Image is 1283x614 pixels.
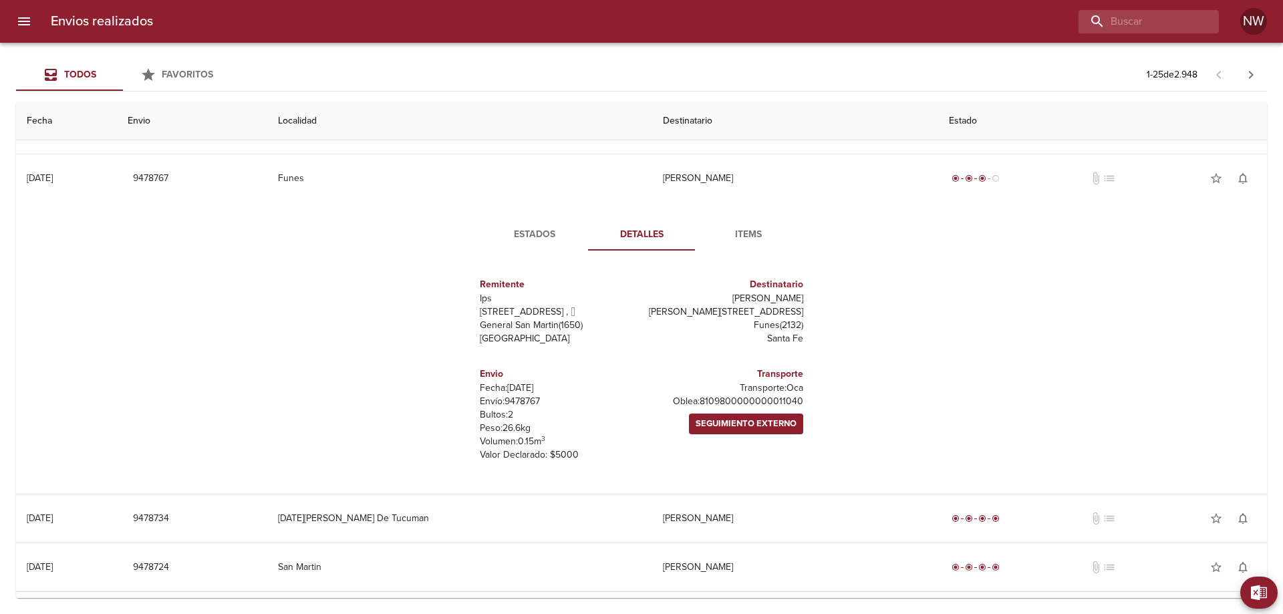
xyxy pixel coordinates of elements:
[952,514,960,522] span: radio_button_checked
[1230,165,1256,192] button: Activar notificaciones
[992,514,1000,522] span: radio_button_checked
[27,512,53,524] div: [DATE]
[117,102,267,140] th: Envio
[978,514,986,522] span: radio_button_checked
[647,367,803,381] h6: Transporte
[952,174,960,182] span: radio_button_checked
[489,226,580,243] span: Estados
[1089,561,1103,574] span: No tiene documentos adjuntos
[965,563,973,571] span: radio_button_checked
[992,563,1000,571] span: radio_button_checked
[647,332,803,345] p: Santa Fe
[128,506,174,531] button: 9478734
[949,172,1002,185] div: En viaje
[647,292,803,305] p: [PERSON_NAME]
[480,435,636,448] p: Volumen: 0.15 m
[652,543,938,591] td: [PERSON_NAME]
[267,494,652,543] td: [DATE][PERSON_NAME] De Tucuman
[1089,172,1103,185] span: No tiene documentos adjuntos
[480,292,636,305] p: Ips
[1089,512,1103,525] span: No tiene documentos adjuntos
[480,277,636,292] h6: Remitente
[949,512,1002,525] div: Entregado
[652,154,938,202] td: [PERSON_NAME]
[480,422,636,435] p: Peso: 26.6 kg
[652,102,938,140] th: Destinatario
[1203,165,1230,192] button: Agregar a favoritos
[1209,172,1223,185] span: star_border
[128,166,174,191] button: 9478767
[1203,505,1230,532] button: Agregar a favoritos
[1236,561,1250,574] span: notifications_none
[480,319,636,332] p: General San Martin ( 1650 )
[481,218,802,251] div: Tabs detalle de guia
[16,59,230,91] div: Tabs Envios
[703,226,794,243] span: Items
[480,448,636,462] p: Valor Declarado: $ 5000
[1240,8,1267,35] div: NW
[267,154,652,202] td: Funes
[596,226,687,243] span: Detalles
[1203,67,1235,81] span: Pagina anterior
[1103,561,1116,574] span: No tiene pedido asociado
[162,69,213,80] span: Favoritos
[1240,8,1267,35] div: Abrir información de usuario
[1103,512,1116,525] span: No tiene pedido asociado
[480,408,636,422] p: Bultos: 2
[696,416,797,432] span: Seguimiento Externo
[480,381,636,395] p: Fecha: [DATE]
[1209,561,1223,574] span: star_border
[1230,505,1256,532] button: Activar notificaciones
[1209,512,1223,525] span: star_border
[647,319,803,332] p: Funes ( 2132 )
[1235,59,1267,91] span: Pagina siguiente
[1079,10,1196,33] input: buscar
[1236,512,1250,525] span: notifications_none
[1103,172,1116,185] span: No tiene pedido asociado
[480,332,636,345] p: [GEOGRAPHIC_DATA]
[27,172,53,184] div: [DATE]
[689,414,803,434] a: Seguimiento Externo
[8,5,40,37] button: menu
[480,367,636,381] h6: Envio
[1240,577,1278,609] button: Exportar Excel
[267,102,652,140] th: Localidad
[133,510,169,527] span: 9478734
[27,561,53,573] div: [DATE]
[1147,68,1197,82] p: 1 - 25 de 2.948
[965,174,973,182] span: radio_button_checked
[1230,554,1256,581] button: Activar notificaciones
[647,395,803,408] p: Oblea: 8109800000000011040
[978,563,986,571] span: radio_button_checked
[647,381,803,395] p: Transporte: Oca
[949,561,1002,574] div: Entregado
[16,102,117,140] th: Fecha
[978,174,986,182] span: radio_button_checked
[965,514,973,522] span: radio_button_checked
[992,174,1000,182] span: radio_button_unchecked
[480,395,636,408] p: Envío: 9478767
[480,305,636,319] p: [STREET_ADDRESS] ,  
[128,555,174,580] button: 9478724
[938,102,1267,140] th: Estado
[64,69,96,80] span: Todos
[51,11,153,32] h6: Envios realizados
[133,559,169,576] span: 9478724
[133,170,168,187] span: 9478767
[652,494,938,543] td: [PERSON_NAME]
[1236,172,1250,185] span: notifications_none
[267,543,652,591] td: San Martin
[952,563,960,571] span: radio_button_checked
[1203,554,1230,581] button: Agregar a favoritos
[647,305,803,319] p: [PERSON_NAME][STREET_ADDRESS]
[647,277,803,292] h6: Destinatario
[541,434,545,443] sup: 3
